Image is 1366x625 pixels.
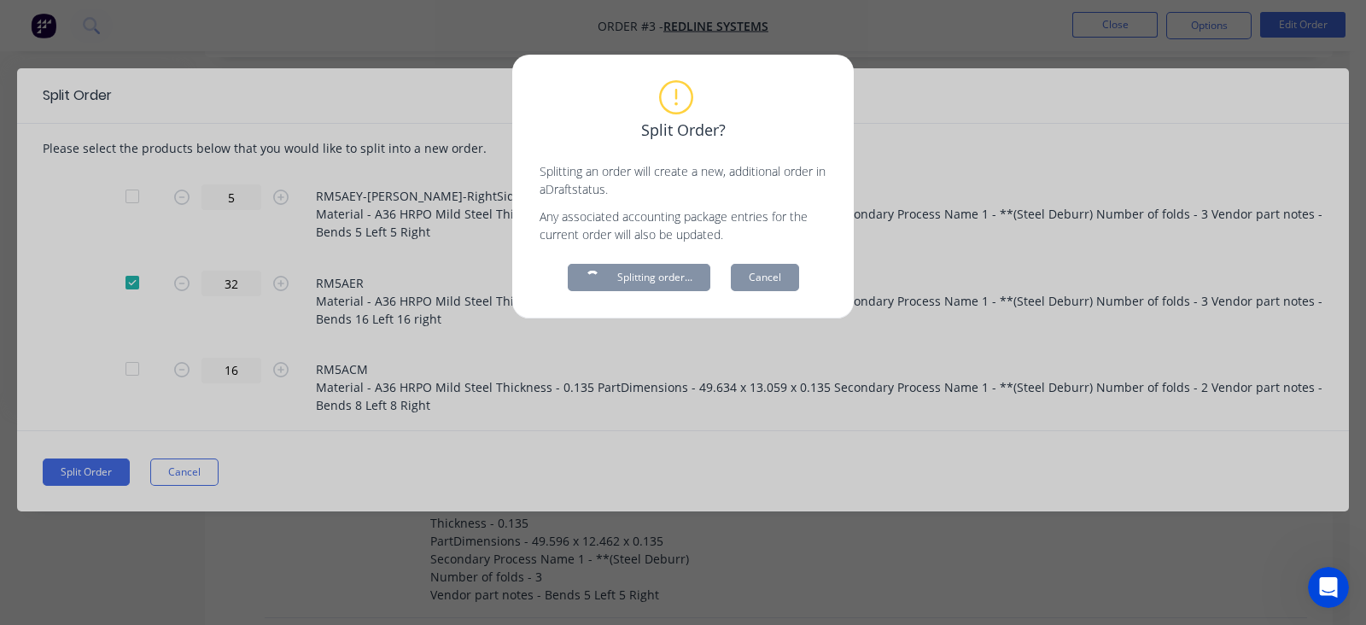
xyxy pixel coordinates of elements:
span: Splitting order... [617,270,692,285]
p: Any associated accounting package entries for the current order will also be updated. [540,207,826,243]
iframe: Intercom live chat [1308,567,1349,608]
button: Cancel [731,264,799,291]
span: Split Order? [641,119,726,142]
p: Splitting an order will create a new, additional order in a Draft status. [540,162,826,198]
button: go back [11,7,44,39]
div: Close [300,8,330,38]
button: Splitting order... [568,264,710,291]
